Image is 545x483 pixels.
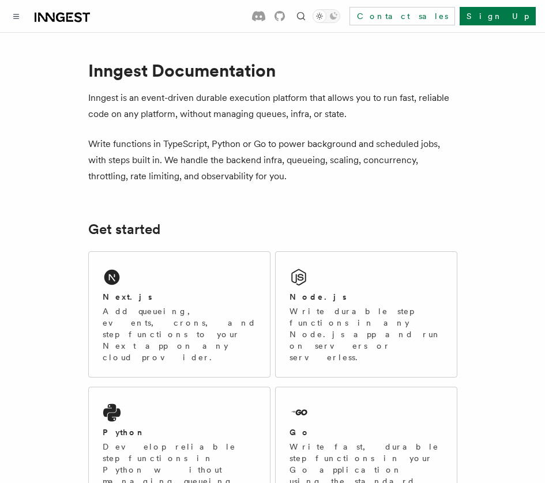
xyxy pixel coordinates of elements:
a: Contact sales [349,7,455,25]
p: Write durable step functions in any Node.js app and run on servers or serverless. [290,305,443,363]
p: Add queueing, events, crons, and step functions to your Next app on any cloud provider. [103,305,256,363]
h2: Node.js [290,291,347,303]
p: Inngest is an event-driven durable execution platform that allows you to run fast, reliable code ... [88,90,457,122]
h1: Inngest Documentation [88,60,457,81]
h2: Next.js [103,291,152,303]
a: Node.jsWrite durable step functions in any Node.js app and run on servers or serverless. [275,251,457,378]
p: Write functions in TypeScript, Python or Go to power background and scheduled jobs, with steps bu... [88,136,457,184]
h2: Python [103,427,145,438]
a: Get started [88,221,160,237]
button: Toggle navigation [9,9,23,23]
a: Sign Up [460,7,536,25]
a: Next.jsAdd queueing, events, crons, and step functions to your Next app on any cloud provider. [88,251,270,378]
button: Find something... [294,9,308,23]
h2: Go [290,427,310,438]
button: Toggle dark mode [313,9,340,23]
